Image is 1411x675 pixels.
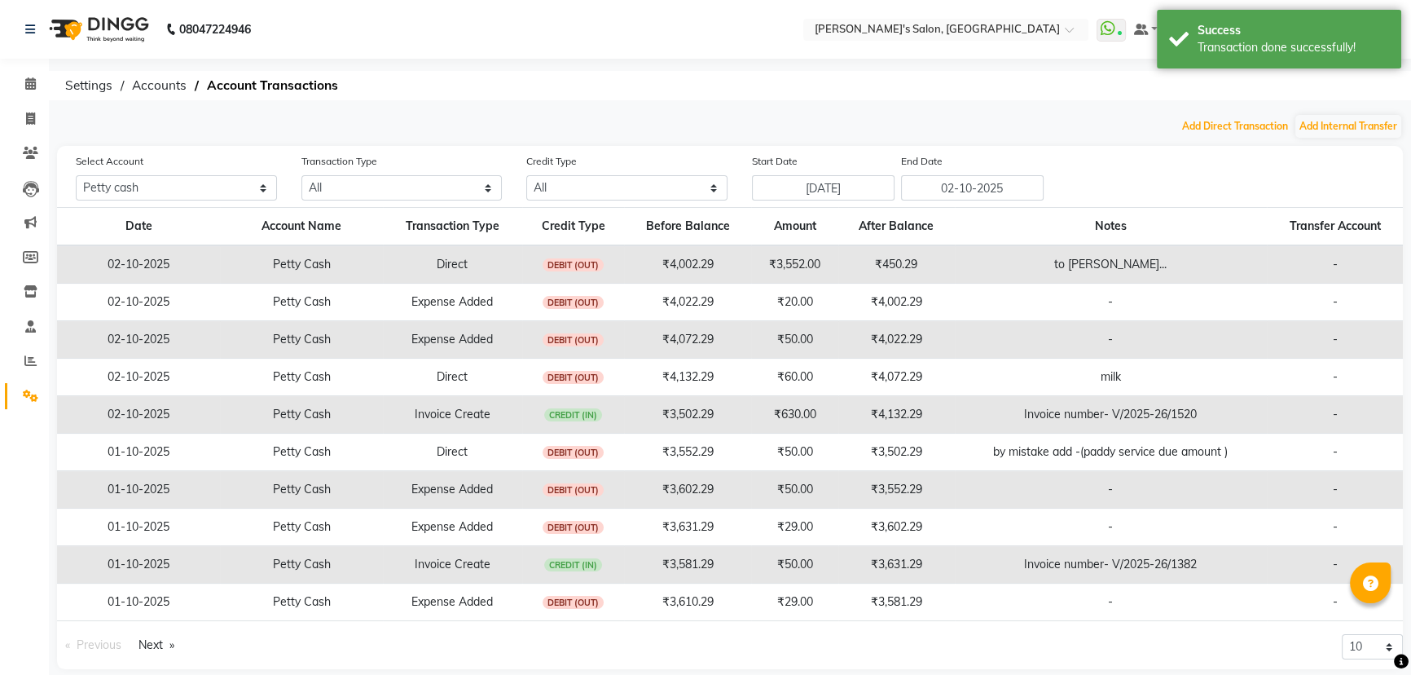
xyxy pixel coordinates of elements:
[220,584,383,621] td: Petty Cash
[57,321,220,359] td: 02-10-2025
[955,208,1267,246] th: Notes
[543,483,604,496] span: DEBIT (OUT)
[544,408,603,421] span: CREDIT (IN)
[624,359,751,396] td: ₹4,132.29
[1267,584,1403,621] td: -
[77,637,121,652] span: Previous
[751,321,838,359] td: ₹50.00
[42,7,153,52] img: logo
[220,208,383,246] th: Account Name
[751,245,838,284] td: ₹3,552.00
[955,245,1267,284] td: to [PERSON_NAME]...
[955,396,1267,434] td: Invoice number- V/2025-26/1520
[624,208,751,246] th: Before Balance
[220,245,383,284] td: Petty Cash
[955,471,1267,509] td: -
[220,471,383,509] td: Petty Cash
[751,396,838,434] td: ₹630.00
[543,596,604,609] span: DEBIT (OUT)
[57,396,220,434] td: 02-10-2025
[57,546,220,584] td: 01-10-2025
[383,434,522,471] td: Direct
[838,584,955,621] td: ₹3,581.29
[383,584,522,621] td: Expense Added
[752,175,895,201] input: Start Date
[624,284,751,321] td: ₹4,022.29
[901,154,943,169] label: End Date
[901,175,1044,201] input: End Date
[383,471,522,509] td: Expense Added
[57,359,220,396] td: 02-10-2025
[624,245,751,284] td: ₹4,002.29
[220,509,383,546] td: Petty Cash
[955,284,1267,321] td: -
[838,245,955,284] td: ₹450.29
[838,434,955,471] td: ₹3,502.29
[751,359,838,396] td: ₹60.00
[751,284,838,321] td: ₹20.00
[383,359,522,396] td: Direct
[220,546,383,584] td: Petty Cash
[955,321,1267,359] td: -
[955,584,1267,621] td: -
[1198,39,1389,56] div: Transaction done successfully!
[838,509,955,546] td: ₹3,602.29
[751,509,838,546] td: ₹29.00
[57,584,220,621] td: 01-10-2025
[130,634,182,656] a: Next
[1267,359,1403,396] td: -
[624,434,751,471] td: ₹3,552.29
[179,7,251,52] b: 08047224946
[57,471,220,509] td: 01-10-2025
[220,321,383,359] td: Petty Cash
[955,546,1267,584] td: Invoice number- V/2025-26/1382
[57,434,220,471] td: 01-10-2025
[624,509,751,546] td: ₹3,631.29
[624,321,751,359] td: ₹4,072.29
[57,71,121,100] span: Settings
[220,434,383,471] td: Petty Cash
[383,321,522,359] td: Expense Added
[544,558,603,571] span: CREDIT (IN)
[838,396,955,434] td: ₹4,132.29
[751,546,838,584] td: ₹50.00
[220,284,383,321] td: Petty Cash
[838,321,955,359] td: ₹4,022.29
[522,208,624,246] th: Credit Type
[752,154,798,169] label: Start Date
[383,284,522,321] td: Expense Added
[301,154,377,169] label: Transaction Type
[543,371,604,384] span: DEBIT (OUT)
[543,296,604,309] span: DEBIT (OUT)
[383,396,522,434] td: Invoice Create
[838,359,955,396] td: ₹4,072.29
[1267,245,1403,284] td: -
[1267,208,1403,246] th: Transfer Account
[624,396,751,434] td: ₹3,502.29
[199,71,346,100] span: Account Transactions
[57,208,220,246] th: Date
[751,208,838,246] th: Amount
[1267,396,1403,434] td: -
[1267,471,1403,509] td: -
[751,434,838,471] td: ₹50.00
[220,359,383,396] td: Petty Cash
[1267,434,1403,471] td: -
[838,284,955,321] td: ₹4,002.29
[57,284,220,321] td: 02-10-2025
[57,634,718,656] nav: Pagination
[1178,115,1292,138] button: Add Direct Transaction
[76,154,143,169] label: Select Account
[955,434,1267,471] td: by mistake add -(paddy service due amount )
[838,546,955,584] td: ₹3,631.29
[543,521,604,534] span: DEBIT (OUT)
[624,584,751,621] td: ₹3,610.29
[1267,321,1403,359] td: -
[383,546,522,584] td: Invoice Create
[751,471,838,509] td: ₹50.00
[1267,284,1403,321] td: -
[543,333,604,346] span: DEBIT (OUT)
[751,584,838,621] td: ₹29.00
[838,471,955,509] td: ₹3,552.29
[624,546,751,584] td: ₹3,581.29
